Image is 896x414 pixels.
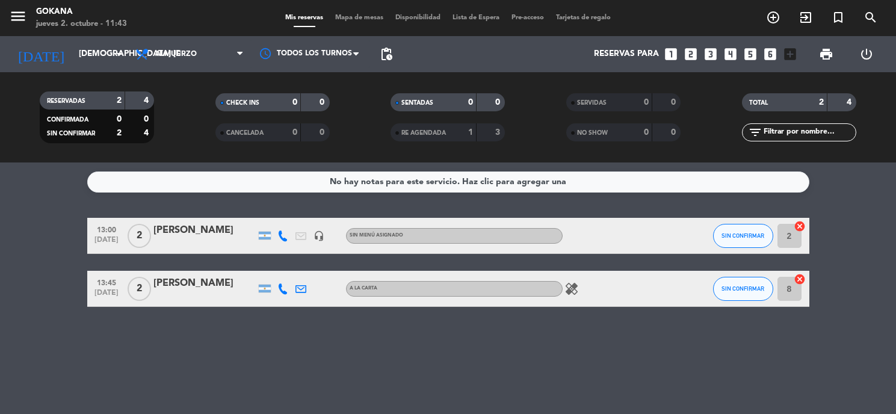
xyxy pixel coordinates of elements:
[713,224,773,248] button: SIN CONFIRMAR
[644,98,649,107] strong: 0
[794,273,806,285] i: cancel
[320,98,327,107] strong: 0
[117,115,122,123] strong: 0
[577,100,607,106] span: SERVIDAS
[112,47,126,61] i: arrow_drop_down
[550,14,617,21] span: Tarjetas de regalo
[379,47,394,61] span: pending_actions
[155,50,197,58] span: Almuerzo
[36,6,127,18] div: GOKANA
[153,276,256,291] div: [PERSON_NAME]
[9,7,27,25] i: menu
[320,128,327,137] strong: 0
[314,230,324,241] i: headset_mic
[766,10,780,25] i: add_circle_outline
[847,36,887,72] div: LOG OUT
[671,98,678,107] strong: 0
[292,128,297,137] strong: 0
[117,129,122,137] strong: 2
[847,98,854,107] strong: 4
[564,282,579,296] i: healing
[350,286,377,291] span: A LA CARTA
[819,98,824,107] strong: 2
[401,100,433,106] span: SENTADAS
[117,96,122,105] strong: 2
[663,46,679,62] i: looks_one
[153,223,256,238] div: [PERSON_NAME]
[594,49,659,59] span: Reservas para
[644,128,649,137] strong: 0
[226,130,264,136] span: CANCELADA
[782,46,798,62] i: add_box
[144,96,151,105] strong: 4
[743,46,758,62] i: looks_5
[723,46,738,62] i: looks_4
[577,130,608,136] span: NO SHOW
[91,289,122,303] span: [DATE]
[47,98,85,104] span: RESERVADAS
[144,115,151,123] strong: 0
[446,14,505,21] span: Lista de Espera
[91,236,122,250] span: [DATE]
[9,7,27,29] button: menu
[279,14,329,21] span: Mis reservas
[703,46,718,62] i: looks_3
[683,46,699,62] i: looks_two
[389,14,446,21] span: Disponibilidad
[350,233,403,238] span: Sin menú asignado
[9,41,73,67] i: [DATE]
[819,47,833,61] span: print
[721,232,764,239] span: SIN CONFIRMAR
[762,126,856,139] input: Filtrar por nombre...
[91,275,122,289] span: 13:45
[144,129,151,137] strong: 4
[468,128,473,137] strong: 1
[495,98,502,107] strong: 0
[226,100,259,106] span: CHECK INS
[47,131,95,137] span: SIN CONFIRMAR
[859,47,874,61] i: power_settings_new
[831,10,845,25] i: turned_in_not
[401,130,446,136] span: RE AGENDADA
[505,14,550,21] span: Pre-acceso
[36,18,127,30] div: jueves 2. octubre - 11:43
[721,285,764,292] span: SIN CONFIRMAR
[292,98,297,107] strong: 0
[329,14,389,21] span: Mapa de mesas
[671,128,678,137] strong: 0
[128,277,151,301] span: 2
[91,222,122,236] span: 13:00
[749,100,768,106] span: TOTAL
[468,98,473,107] strong: 0
[128,224,151,248] span: 2
[713,277,773,301] button: SIN CONFIRMAR
[47,117,88,123] span: CONFIRMADA
[799,10,813,25] i: exit_to_app
[495,128,502,137] strong: 3
[794,220,806,232] i: cancel
[748,125,762,140] i: filter_list
[330,175,566,189] div: No hay notas para este servicio. Haz clic para agregar una
[864,10,878,25] i: search
[762,46,778,62] i: looks_6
